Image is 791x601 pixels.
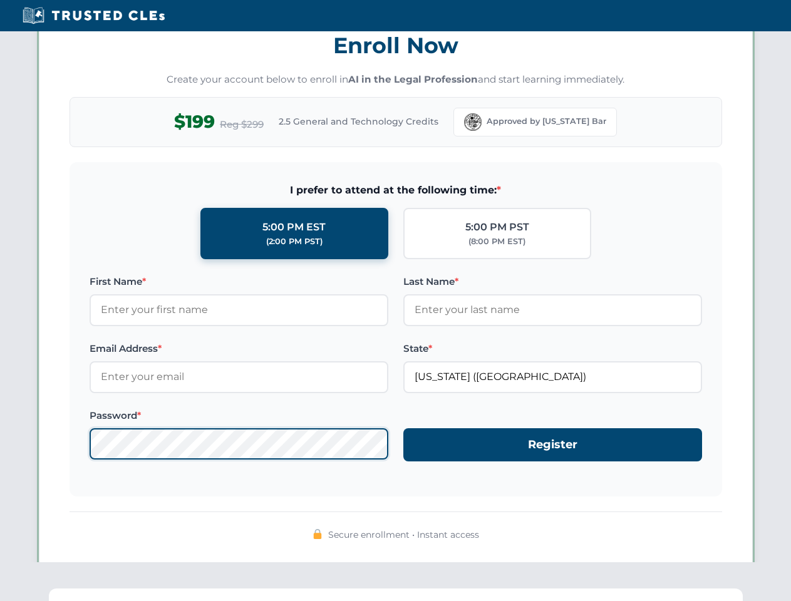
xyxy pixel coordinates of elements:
[468,235,525,248] div: (8:00 PM EST)
[262,219,326,235] div: 5:00 PM EST
[70,73,722,87] p: Create your account below to enroll in and start learning immediately.
[403,294,702,326] input: Enter your last name
[465,219,529,235] div: 5:00 PM PST
[403,274,702,289] label: Last Name
[220,117,264,132] span: Reg $299
[487,115,606,128] span: Approved by [US_STATE] Bar
[403,361,702,393] input: Florida (FL)
[403,428,702,461] button: Register
[313,529,323,539] img: 🔒
[328,528,479,542] span: Secure enrollment • Instant access
[279,115,438,128] span: 2.5 General and Technology Credits
[90,341,388,356] label: Email Address
[266,235,323,248] div: (2:00 PM PST)
[348,73,478,85] strong: AI in the Legal Profession
[90,274,388,289] label: First Name
[70,26,722,65] h3: Enroll Now
[90,294,388,326] input: Enter your first name
[90,361,388,393] input: Enter your email
[90,408,388,423] label: Password
[90,182,702,198] span: I prefer to attend at the following time:
[464,113,482,131] img: Florida Bar
[19,6,168,25] img: Trusted CLEs
[174,108,215,136] span: $199
[403,341,702,356] label: State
